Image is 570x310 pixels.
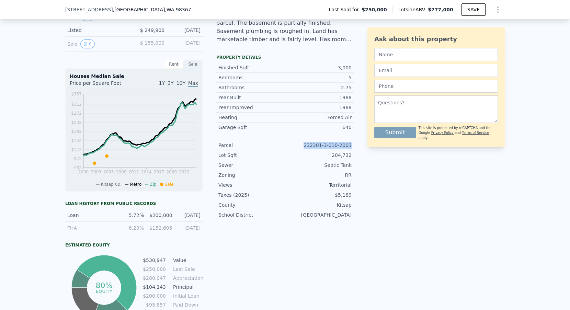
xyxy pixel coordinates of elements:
div: Year Improved [218,104,285,111]
div: School District [218,211,285,218]
span: 1Y [159,80,165,86]
div: 1988 [285,94,352,101]
span: Max [188,80,198,87]
span: 3Y [168,80,173,86]
span: $777,000 [428,7,453,12]
tspan: 80% [95,281,112,290]
div: $200,000 [148,212,172,219]
div: 232301-3-010-2003 [285,142,352,149]
tspan: $232 [71,120,82,125]
span: $ 155,000 [140,40,164,46]
div: Estimated Equity [65,242,203,248]
span: Metro [130,182,141,187]
div: 6.29% [120,225,144,231]
div: Septic Tank [285,162,352,169]
span: $250,000 [362,6,387,13]
div: 2.75 [285,84,352,91]
div: Lot Sqft [218,152,285,159]
a: Privacy Policy [431,131,454,135]
tspan: 2022 [179,170,190,174]
div: 5.72% [120,212,144,219]
tspan: equity [96,288,112,294]
div: Bedrooms [218,74,285,81]
tspan: $192 [71,129,82,134]
div: Sale [183,60,203,69]
td: $250,000 [142,265,166,273]
div: Kitsap [285,202,352,208]
div: [DATE] [170,27,201,34]
input: Email [374,64,498,77]
td: $280,947 [142,274,166,282]
td: Principal [172,283,203,291]
td: Value [172,256,203,264]
div: RR [285,172,352,179]
div: 1988 [285,104,352,111]
div: [DATE] [176,225,201,231]
tspan: 2008 [116,170,127,174]
tspan: $152 [71,138,82,143]
tspan: $357 [71,92,82,96]
div: [GEOGRAPHIC_DATA] [285,211,352,218]
span: $ 249,900 [140,27,164,33]
div: $152,605 [148,225,172,231]
tspan: $72 [74,156,82,161]
div: Year Built [218,94,285,101]
td: $95,857 [142,301,166,309]
div: 640 [285,124,352,131]
a: Terms of Service [462,131,489,135]
tspan: 2003 [91,170,101,174]
div: Garage Sqft [218,124,285,131]
span: [STREET_ADDRESS] [65,6,113,13]
div: County [218,202,285,208]
div: 5 [285,74,352,81]
div: Peace, quiet, opportunity!! Here is a shy 5 acre parcel. The basement is partially finished. Base... [216,11,354,44]
span: Last Sold for [329,6,362,13]
span: Zip [150,182,156,187]
div: Loan history from public records [65,201,203,206]
div: Property details [216,55,354,60]
tspan: 2017 [154,170,164,174]
div: Views [218,182,285,188]
tspan: 2000 [78,170,89,174]
div: Rent [164,60,183,69]
div: Forced Air [285,114,352,121]
span: Lotside ARV [398,6,428,13]
div: Parcel [218,142,285,149]
span: Kitsap Co. [101,182,122,187]
td: Initial Loan [172,292,203,300]
div: FHA [67,225,116,231]
span: , WA 98367 [165,7,191,12]
div: 3,000 [285,64,352,71]
tspan: $32 [74,165,82,170]
div: Bathrooms [218,84,285,91]
button: Submit [374,127,416,138]
div: Loan [67,212,116,219]
button: Show Options [491,3,505,16]
td: Paid Down [172,301,203,309]
button: SAVE [461,3,486,16]
td: $200,000 [142,292,166,300]
div: This site is protected by reCAPTCHA and the Google and apply. [419,126,498,140]
div: Finished Sqft [218,64,285,71]
button: View historical data [80,39,95,48]
span: , [GEOGRAPHIC_DATA] [113,6,191,13]
span: 10Y [176,80,185,86]
tspan: $272 [71,111,82,116]
td: $104,143 [142,283,166,291]
td: Appreciation [172,274,203,282]
div: Zoning [218,172,285,179]
div: Heating [218,114,285,121]
div: Sold [67,39,128,48]
tspan: $112 [71,147,82,152]
span: Sale [165,182,174,187]
div: Houses Median Sale [70,73,198,80]
div: Listed [67,27,128,34]
tspan: $312 [71,102,82,107]
tspan: 2011 [128,170,139,174]
td: $530,947 [142,256,166,264]
input: Phone [374,80,498,93]
tspan: 2005 [103,170,114,174]
div: 204,732 [285,152,352,159]
div: Territorial [285,182,352,188]
div: Price per Square Foot [70,80,134,91]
